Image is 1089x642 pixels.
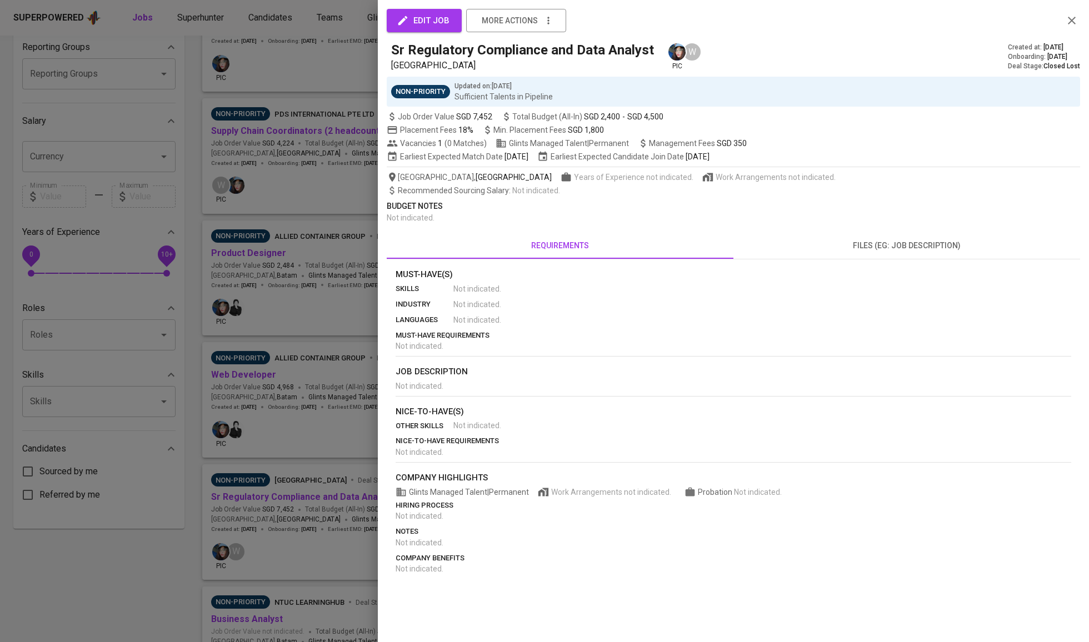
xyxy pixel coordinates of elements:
[454,91,553,102] p: Sufficient Talents in Pipeline
[1008,62,1080,71] div: Deal Stage :
[466,9,566,32] button: more actions
[396,330,1071,341] p: must-have requirements
[396,299,453,310] p: industry
[387,111,492,122] span: Job Order Value
[396,553,1071,564] p: company benefits
[396,511,443,520] span: Not indicated .
[391,41,654,59] h5: Sr Regulatory Compliance and Data Analyst
[396,365,1071,378] p: job description
[512,186,560,195] span: Not indicated .
[396,526,1071,537] p: notes
[698,488,734,496] span: Probation
[1043,43,1063,52] span: [DATE]
[1047,52,1067,62] span: [DATE]
[391,60,476,71] span: [GEOGRAPHIC_DATA]
[482,14,538,28] span: more actions
[501,111,663,122] span: Total Budget (All-In)
[1043,62,1080,70] span: Closed Lost
[504,151,528,162] span: [DATE]
[453,420,501,431] span: Not indicated .
[400,126,473,134] span: Placement Fees
[649,139,747,148] span: Management Fees
[682,42,702,62] div: W
[387,213,434,222] span: Not indicated .
[396,382,443,390] span: Not indicated .
[396,538,443,547] span: Not indicated .
[396,564,443,573] span: Not indicated .
[396,435,1071,447] p: nice-to-have requirements
[493,126,604,134] span: Min. Placement Fees
[668,43,686,61] img: diazagista@glints.com
[686,151,710,162] span: [DATE]
[396,342,443,350] span: Not indicated .
[476,172,552,183] span: [GEOGRAPHIC_DATA]
[568,126,604,134] span: SGD 1,800
[387,151,528,162] span: Earliest Expected Match Date
[393,239,727,253] span: requirements
[716,172,836,183] span: Work Arrangements not indicated.
[627,111,663,122] span: SGD 4,500
[537,151,710,162] span: Earliest Expected Candidate Join Date
[453,314,501,325] span: Not indicated .
[396,420,453,432] p: other skills
[396,448,443,457] span: Not indicated .
[387,138,487,149] span: Vacancies ( 0 Matches )
[396,472,1071,484] p: company highlights
[453,283,501,294] span: Not indicated .
[399,13,449,28] span: edit job
[396,405,1071,418] p: nice-to-have(s)
[391,87,450,97] span: Non-Priority
[574,172,693,183] span: Years of Experience not indicated.
[717,139,747,148] span: SGD 350
[584,111,620,122] span: SGD 2,400
[496,138,629,149] span: Glints Managed Talent | Permanent
[667,42,687,71] div: pic
[734,488,782,496] span: Not indicated .
[398,186,512,195] span: Recommended Sourcing Salary :
[458,126,473,134] span: 18%
[396,314,453,325] p: languages
[436,138,442,149] span: 1
[454,81,553,91] p: Updated on : [DATE]
[387,9,462,32] button: edit job
[396,486,529,498] span: Glints Managed Talent | Permanent
[396,500,1071,511] p: hiring process
[456,111,492,122] span: SGD 7,452
[387,172,552,183] span: [GEOGRAPHIC_DATA] ,
[1008,43,1080,52] div: Created at :
[453,299,501,310] span: Not indicated .
[396,283,453,294] p: skills
[387,200,1080,212] p: Budget Notes
[622,111,625,122] span: -
[551,486,671,498] span: Work Arrangements not indicated.
[396,268,1071,281] p: Must-Have(s)
[740,239,1073,253] span: files (eg: job description)
[1008,52,1080,62] div: Onboarding :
